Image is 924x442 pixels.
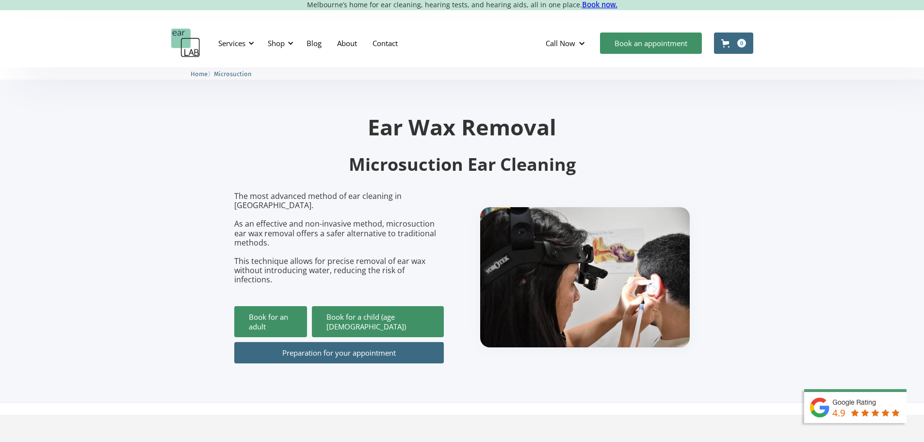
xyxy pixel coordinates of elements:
[600,33,702,54] a: Book an appointment
[299,29,329,57] a: Blog
[191,69,208,78] a: Home
[329,29,365,57] a: About
[262,29,296,58] div: Shop
[171,29,200,58] a: home
[737,39,746,48] div: 0
[214,70,252,78] span: Microsuction
[365,29,405,57] a: Contact
[538,29,595,58] div: Call Now
[234,116,690,138] h1: Ear Wax Removal
[234,306,307,337] a: Book for an adult
[191,69,214,79] li: 〉
[312,306,444,337] a: Book for a child (age [DEMOGRAPHIC_DATA])
[234,192,444,285] p: The most advanced method of ear cleaning in [GEOGRAPHIC_DATA]. As an effective and non-invasive m...
[212,29,257,58] div: Services
[191,70,208,78] span: Home
[268,38,285,48] div: Shop
[214,69,252,78] a: Microsuction
[480,207,690,347] img: boy getting ear checked.
[234,153,690,176] h2: Microsuction Ear Cleaning
[546,38,575,48] div: Call Now
[234,342,444,363] a: Preparation for your appointment
[714,33,753,54] a: Open cart
[218,38,245,48] div: Services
